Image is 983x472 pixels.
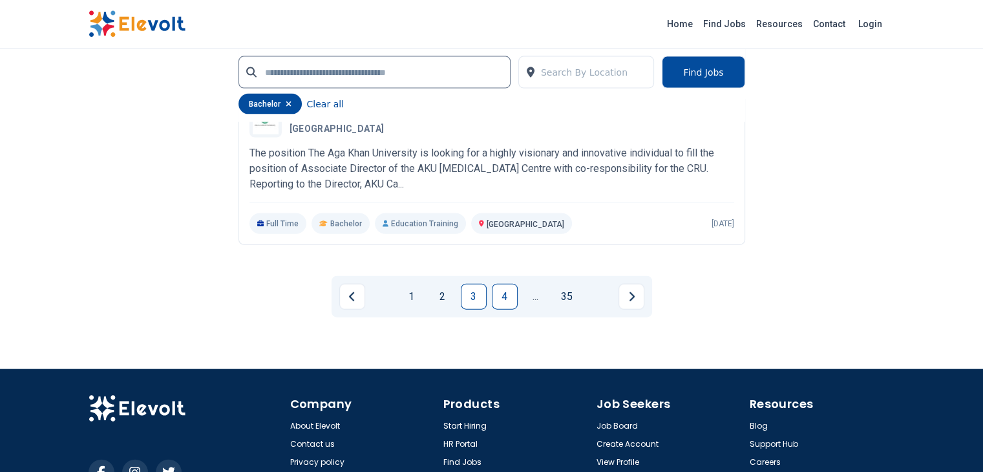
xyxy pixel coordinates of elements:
[492,284,518,310] a: Page 4
[339,284,365,310] a: Previous page
[89,395,185,422] img: Elevolt
[662,14,698,34] a: Home
[430,284,456,310] a: Page 2
[443,457,481,467] a: Find Jobs
[443,421,487,431] a: Start Hiring
[618,284,644,310] a: Next page
[89,10,185,38] img: Elevolt
[597,457,639,467] a: View Profile
[290,395,436,413] h4: Company
[751,14,808,34] a: Resources
[249,105,734,234] a: Aga khan UniversityAssociate Director, [MEDICAL_DATA][GEOGRAPHIC_DATA][GEOGRAPHIC_DATA]The positi...
[487,220,564,229] span: [GEOGRAPHIC_DATA]
[290,421,340,431] a: About Elevolt
[330,219,362,229] span: Bachelor
[399,284,425,310] a: Page 1
[712,219,734,229] p: [DATE]
[750,395,895,413] h4: Resources
[662,56,745,89] button: Find Jobs
[290,439,335,449] a: Contact us
[238,94,302,114] div: bachelor
[597,395,742,413] h4: Job Seekers
[339,284,644,310] ul: Pagination
[597,439,659,449] a: Create Account
[750,439,798,449] a: Support Hub
[750,421,768,431] a: Blog
[290,123,385,135] span: [GEOGRAPHIC_DATA]
[851,11,890,37] a: Login
[443,439,478,449] a: HR Portal
[750,457,781,467] a: Careers
[290,457,344,467] a: Privacy policy
[523,284,549,310] a: Jump forward
[307,94,344,114] button: Clear all
[443,395,589,413] h4: Products
[918,410,983,472] iframe: Chat Widget
[461,284,487,310] a: Page 3 is your current page
[375,213,466,234] p: Education Training
[249,145,734,192] p: The position The Aga Khan University is looking for a highly visionary and innovative individual ...
[808,14,851,34] a: Contact
[597,421,638,431] a: Job Board
[698,14,751,34] a: Find Jobs
[249,213,307,234] p: Full Time
[554,284,580,310] a: Page 35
